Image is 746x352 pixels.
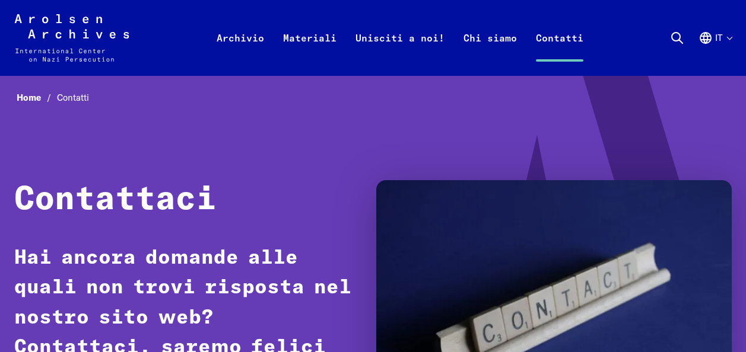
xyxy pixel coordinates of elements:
[346,28,454,76] a: Unisciti a noi!
[699,31,732,73] button: Italiano, selezione lingua
[14,89,732,107] nav: Breadcrumb
[57,92,89,103] span: Contatti
[207,28,274,76] a: Archivio
[207,14,593,62] nav: Primaria
[526,28,593,76] a: Contatti
[17,92,57,103] a: Home
[454,28,526,76] a: Chi siamo
[274,28,346,76] a: Materiali
[14,183,216,216] strong: Contattaci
